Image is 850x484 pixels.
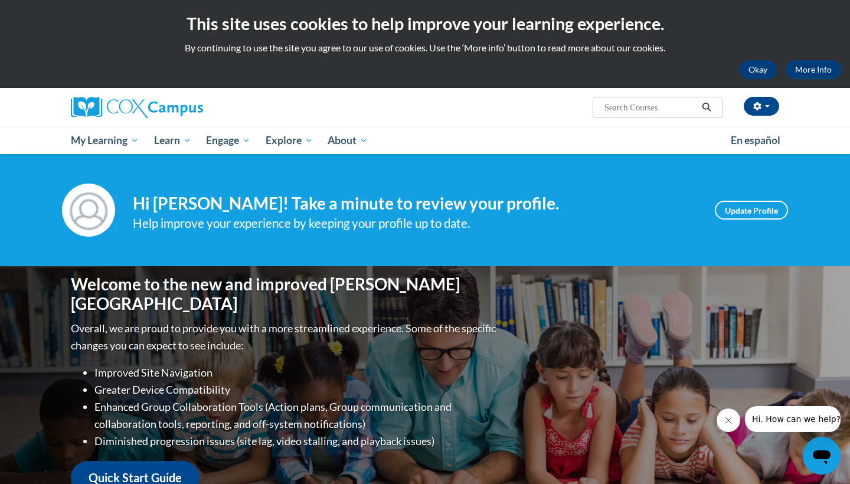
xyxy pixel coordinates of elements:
iframe: Close message [717,408,740,432]
li: Improved Site Navigation [94,364,499,381]
li: Greater Device Compatibility [94,381,499,398]
a: Learn [146,127,199,154]
a: My Learning [63,127,146,154]
a: More Info [786,60,841,79]
a: Engage [198,127,258,154]
a: En español [723,128,788,153]
div: Main menu [53,127,797,154]
button: Search [698,100,715,115]
span: Engage [206,133,250,148]
span: Explore [266,133,313,148]
button: Okay [739,60,777,79]
img: Profile Image [62,184,115,237]
span: About [328,133,368,148]
h4: Hi [PERSON_NAME]! Take a minute to review your profile. [133,194,697,214]
img: Cox Campus [71,97,203,118]
a: Cox Campus [71,97,295,118]
li: Diminished progression issues (site lag, video stalling, and playback issues) [94,433,499,450]
li: Enhanced Group Collaboration Tools (Action plans, Group communication and collaboration tools, re... [94,398,499,433]
button: Account Settings [744,97,779,116]
input: Search Courses [603,100,698,115]
h2: This site uses cookies to help improve your learning experience. [9,12,841,35]
a: Update Profile [715,201,788,220]
p: Overall, we are proud to provide you with a more streamlined experience. Some of the specific cha... [71,320,499,354]
h1: Welcome to the new and improved [PERSON_NAME][GEOGRAPHIC_DATA] [71,274,499,314]
p: By continuing to use the site you agree to our use of cookies. Use the ‘More info’ button to read... [9,41,841,54]
span: En español [731,134,780,146]
a: About [321,127,376,154]
a: Explore [258,127,321,154]
div: Help improve your experience by keeping your profile up to date. [133,214,697,233]
iframe: Message from company [745,406,841,432]
span: My Learning [71,133,139,148]
span: Learn [154,133,191,148]
iframe: Button to launch messaging window [803,437,841,475]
